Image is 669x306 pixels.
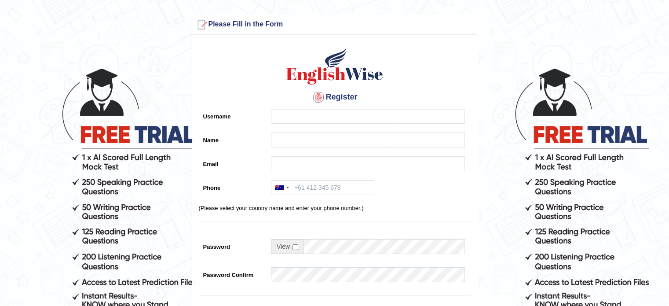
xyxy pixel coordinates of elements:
input: +61 412 345 678 [271,180,374,195]
h4: Register [199,90,471,104]
label: Phone [199,180,267,192]
p: (Please select your country name and enter your phone number.) [199,204,471,212]
label: Password [199,239,267,251]
div: Australia: +61 [271,181,292,195]
input: Show/Hide Password [292,244,298,250]
label: Password Confirm [199,267,267,279]
label: Name [199,133,267,144]
label: Email [199,156,267,168]
h3: Please Fill in the Form [194,18,475,32]
img: Logo of English Wise create a new account for intelligent practice with AI [285,46,385,86]
label: Username [199,109,267,121]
